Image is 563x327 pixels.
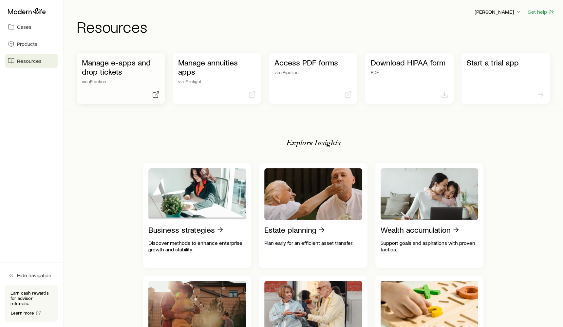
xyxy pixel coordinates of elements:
p: Start a trial app [467,58,545,67]
a: Wealth accumulationSupport goals and aspirations with proven tactics. [375,163,484,268]
p: Earn cash rewards for advisor referrals. [10,290,52,306]
p: Support goals and aspirations with proven tactics. [381,240,479,253]
p: PDF [370,70,448,75]
p: Estate planning [264,225,316,234]
img: Wealth accumulation [381,168,479,220]
p: Business strategies [148,225,215,234]
p: Manage e-apps and drop tickets [82,58,160,76]
img: Estate planning [264,168,362,220]
h1: Resources [77,19,555,34]
a: Cases [5,20,58,34]
p: Manage annuities apps [178,58,256,76]
p: Wealth accumulation [381,225,451,234]
span: Products [17,41,37,47]
div: Earn cash rewards for advisor referrals.Learn more [5,285,58,322]
button: [PERSON_NAME] [474,8,522,16]
p: Access PDF forms [274,58,352,67]
button: Get help [527,8,555,16]
span: Cases [17,24,31,30]
a: Resources [5,54,58,68]
a: Estate planningPlan early for an efficient asset transfer. [259,163,367,268]
span: Hide navigation [17,272,51,279]
a: Business strategiesDiscover methods to enhance enterprise growth and stability. [143,163,252,268]
p: Plan early for an efficient asset transfer. [264,240,362,246]
span: Resources [17,58,42,64]
p: Explore Insights [286,138,341,147]
p: Download HIPAA form [370,58,448,67]
p: via iPipeline [274,70,352,75]
p: via iPipeline [82,79,160,84]
p: via Firelight [178,79,256,84]
a: Products [5,37,58,51]
span: Learn more [11,311,34,315]
p: Discover methods to enhance enterprise growth and stability. [148,240,246,253]
img: Business strategies [148,168,246,220]
a: Download HIPAA formPDF [365,53,454,104]
button: Hide navigation [5,268,58,282]
p: [PERSON_NAME] [475,9,522,15]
